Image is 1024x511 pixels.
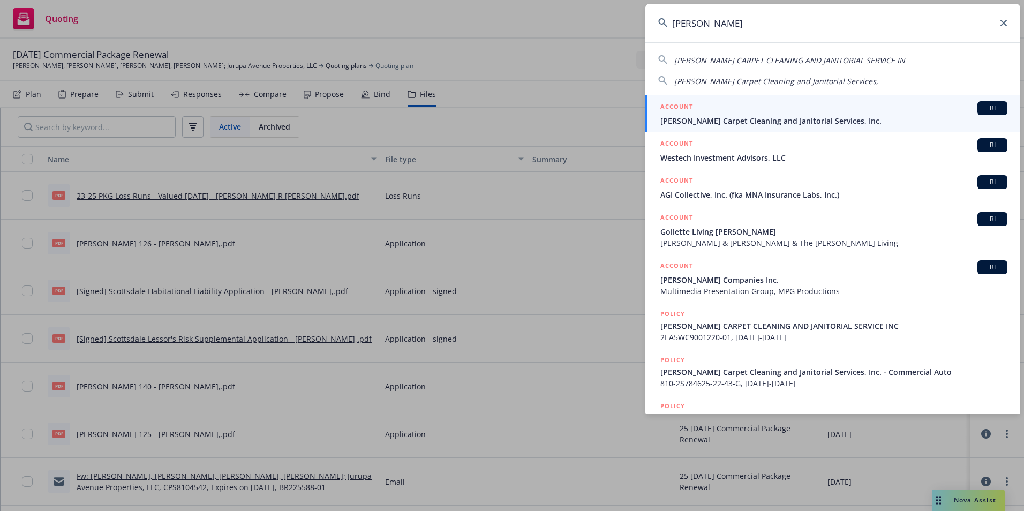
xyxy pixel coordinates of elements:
a: ACCOUNTBI[PERSON_NAME] Carpet Cleaning and Janitorial Services, Inc. [645,95,1020,132]
span: BI [982,177,1003,187]
span: [PERSON_NAME] Carpet Cleaning and Janitorial Services, [674,76,878,86]
a: ACCOUNTBIAGI Collective, Inc. (fka MNA Insurance Labs, Inc.) [645,169,1020,206]
span: BI [982,140,1003,150]
h5: ACCOUNT [660,260,693,273]
h5: ACCOUNT [660,138,693,151]
h5: ACCOUNT [660,175,693,188]
a: ACCOUNTBIGollette Living [PERSON_NAME][PERSON_NAME] & [PERSON_NAME] & The [PERSON_NAME] Living [645,206,1020,254]
a: POLICYHistorical policy created [DATE] 06:38:27 [645,395,1020,441]
h5: POLICY [660,309,685,319]
span: AGI Collective, Inc. (fka MNA Insurance Labs, Inc.) [660,189,1007,200]
a: POLICY[PERSON_NAME] CARPET CLEANING AND JANITORIAL SERVICE INC2EA5WC9001220-01, [DATE]-[DATE] [645,303,1020,349]
h5: POLICY [660,401,685,411]
span: BI [982,214,1003,224]
span: BI [982,262,1003,272]
span: BI [982,103,1003,113]
span: Historical policy created [DATE] 06:38:27 [660,412,1007,424]
h5: POLICY [660,355,685,365]
span: Westech Investment Advisors, LLC [660,152,1007,163]
a: ACCOUNTBIWestech Investment Advisors, LLC [645,132,1020,169]
input: Search... [645,4,1020,42]
span: [PERSON_NAME] CARPET CLEANING AND JANITORIAL SERVICE INC [660,320,1007,332]
span: Gollette Living [PERSON_NAME] [660,226,1007,237]
a: POLICY[PERSON_NAME] Carpet Cleaning and Janitorial Services, Inc. - Commercial Auto810-2S784625-2... [645,349,1020,395]
span: Multimedia Presentation Group, MPG Productions [660,285,1007,297]
span: [PERSON_NAME] & [PERSON_NAME] & The [PERSON_NAME] Living [660,237,1007,249]
span: 2EA5WC9001220-01, [DATE]-[DATE] [660,332,1007,343]
h5: ACCOUNT [660,101,693,114]
a: ACCOUNTBI[PERSON_NAME] Companies Inc.Multimedia Presentation Group, MPG Productions [645,254,1020,303]
span: [PERSON_NAME] Carpet Cleaning and Janitorial Services, Inc. - Commercial Auto [660,366,1007,378]
span: 810-2S784625-22-43-G, [DATE]-[DATE] [660,378,1007,389]
span: [PERSON_NAME] Companies Inc. [660,274,1007,285]
h5: ACCOUNT [660,212,693,225]
span: [PERSON_NAME] Carpet Cleaning and Janitorial Services, Inc. [660,115,1007,126]
span: [PERSON_NAME] CARPET CLEANING AND JANITORIAL SERVICE IN [674,55,905,65]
